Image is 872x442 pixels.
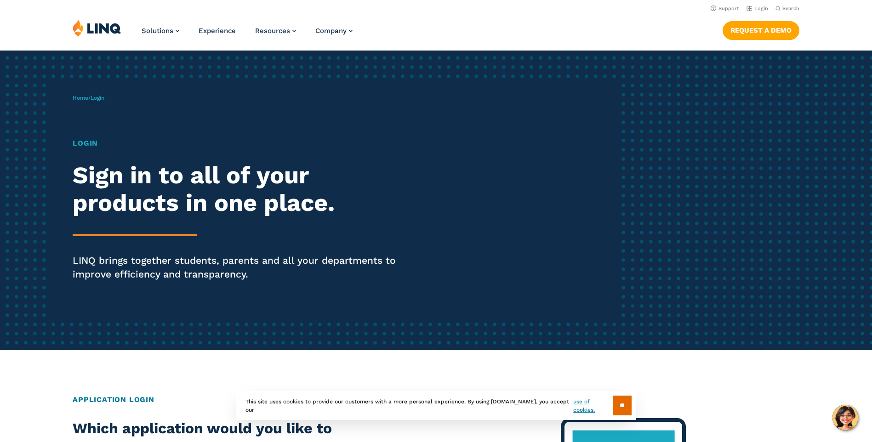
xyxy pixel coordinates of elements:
span: / [73,95,104,101]
span: Resources [255,27,290,35]
h2: Sign in to all of your products in one place. [73,162,409,217]
span: Search [782,6,799,11]
span: Solutions [142,27,173,35]
img: LINQ | K‑12 Software [73,19,121,37]
a: Support [711,6,739,11]
a: Resources [255,27,296,35]
span: Company [315,27,347,35]
nav: Button Navigation [723,19,799,40]
a: Company [315,27,353,35]
div: This site uses cookies to provide our customers with a more personal experience. By using [DOMAIN... [236,391,636,420]
h2: Application Login [73,394,799,405]
a: use of cookies. [573,397,612,414]
button: Hello, have a question? Let’s chat. [832,405,858,431]
a: Login [747,6,768,11]
a: Experience [199,27,236,35]
a: Request a Demo [723,21,799,40]
p: LINQ brings together students, parents and all your departments to improve efficiency and transpa... [73,254,409,281]
a: Home [73,95,88,101]
nav: Primary Navigation [142,19,353,50]
span: Login [91,95,104,101]
button: Open Search Bar [775,5,799,12]
h1: Login [73,138,409,149]
a: Solutions [142,27,179,35]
